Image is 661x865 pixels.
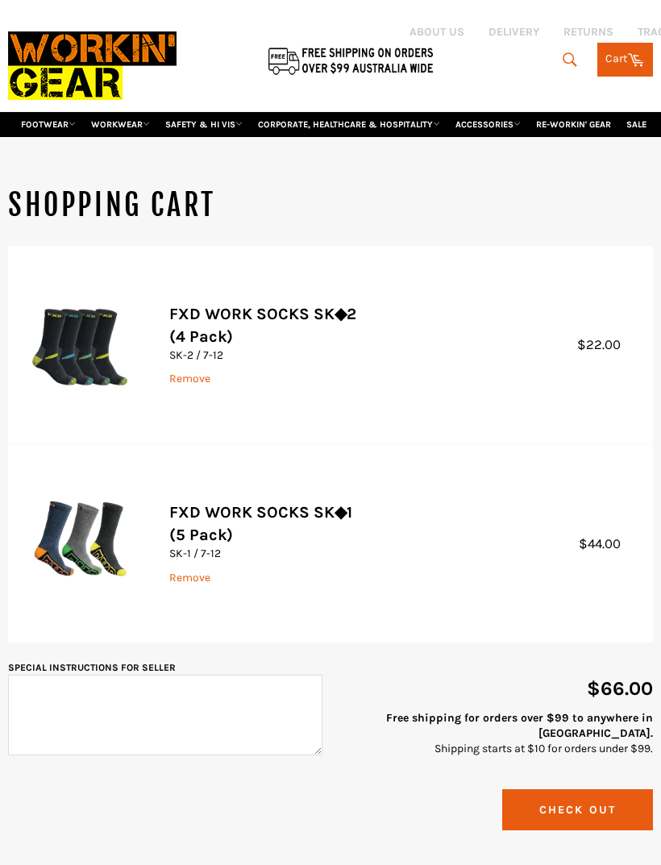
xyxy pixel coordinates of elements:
a: SAFETY & HI VIS [159,112,249,137]
span: $22.00 [577,337,637,352]
a: WORKWEAR [85,112,156,137]
button: Check Out [502,789,653,830]
a: CORPORATE, HEALTHCARE & HOSPITALITY [252,112,447,137]
p: SK-1 / 7-12 [169,546,371,561]
img: FXD WORK SOCKS SK◆2 (4 Pack) - SK-2 / 7-12 [32,270,129,415]
span: $44.00 [579,536,637,551]
img: Workin Gear leaders in Workwear, Safety Boots, PPE, Uniforms. Australia's No.1 in Workwear [8,20,177,111]
img: FXD WORK SOCKS SK◆1 (5 Pack) - SK-1 / 7-12 [32,469,129,614]
a: FXD WORK SOCKS SK◆1 (5 Pack) [169,503,352,544]
a: Remove [169,372,210,385]
p: Shipping starts at $10 for orders under $99. [339,710,653,757]
a: ACCESSORIES [449,112,527,137]
a: FOOTWEAR [15,112,82,137]
span: $66.00 [587,677,653,700]
a: Remove [169,571,210,584]
img: Flat $9.95 shipping Australia wide [266,44,435,77]
a: RETURNS [563,24,613,40]
a: RE-WORKIN' GEAR [530,112,617,137]
h1: Shopping Cart [8,185,653,226]
a: FXD WORK SOCKS SK◆2 (4 Pack) [169,305,356,346]
label: Special instructions for seller [8,662,176,673]
strong: Free shipping for orders over $99 to anywhere in [GEOGRAPHIC_DATA]. [386,711,653,740]
a: DELIVERY [488,24,539,40]
a: Cart [597,43,653,77]
p: SK-2 / 7-12 [169,347,371,363]
a: SALE [620,112,653,137]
